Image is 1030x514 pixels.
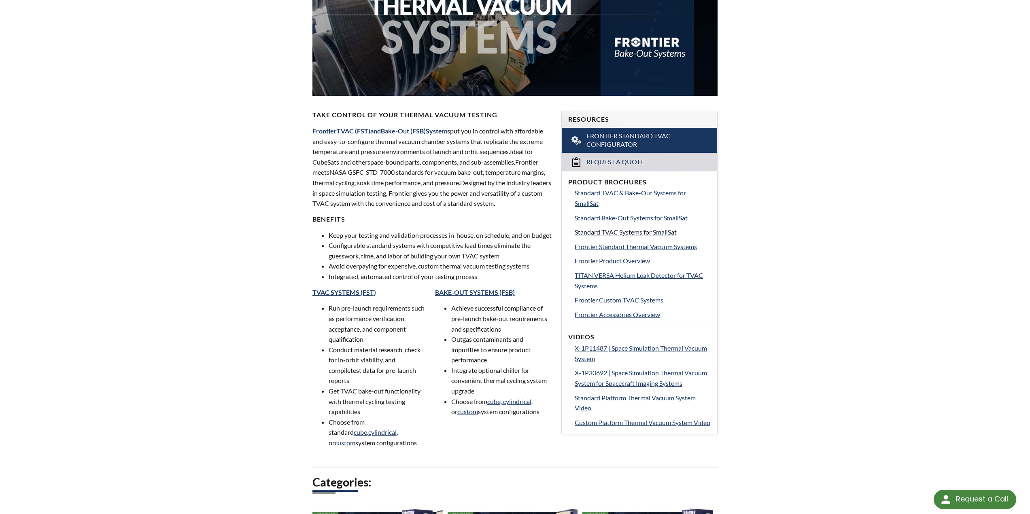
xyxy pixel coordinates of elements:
[312,126,552,209] p: put you in control with affordable and easy-to-configure thermal vacuum chamber systems that repl...
[381,127,426,135] a: Bake-Out (FSB)
[329,346,420,374] span: Conduct material research, check for in-orbit viability, and compile
[575,295,711,305] a: Frontier Custom TVAC Systems
[312,127,450,135] span: Frontier and Systems
[562,128,717,153] a: Frontier Standard TVAC Configurator
[575,214,688,222] span: Standard Bake-Out Systems for SmallSat
[368,428,397,436] a: cylindrical
[312,215,552,224] h4: BENEFITS
[575,271,703,290] span: TITAN VERSA Helium Leak Detector for TVAC Systems
[575,257,650,264] span: Frontier Product Overview
[586,132,695,149] span: Frontier Standard TVAC Configurator
[510,148,516,155] span: Id
[329,271,552,282] li: Integrated, automated control of your testing process
[575,344,707,362] span: X-1P11487 | Space Simulation Thermal Vacuum System
[575,343,711,364] a: X-1P11487 | Space Simulation Thermal Vacuum System
[575,270,711,291] a: TITAN VERSA Helium Leak Detector for TVAC Systems
[312,179,551,207] span: Designed by the industry leaders in space simulation testing, Frontier gives you the power and ve...
[568,178,711,186] h4: Product Brochures
[329,230,552,241] li: Keep your testing and validation processes in-house, on schedule, and on budget
[562,153,717,171] a: Request a Quote
[312,475,718,490] h2: Categories:
[312,168,545,186] span: NASA GSFC-STD-7000 standards for vacuum bake-out, temperature margins, thermal cycling, soak time...
[575,296,663,304] span: Frontier Custom TVAC Systems
[451,334,552,365] li: Outgas contaminants and impurities to ensure product performance
[337,127,370,135] a: TVAC (FST)
[575,394,696,412] span: Standard Platform Thermal Vacuum System Video
[568,333,711,341] h4: Videos
[329,417,429,448] li: Choose from standard , , or system configurations
[367,158,515,166] span: space-bound parts, components, and sub-assemblies,
[575,393,711,413] a: Standard Platform Thermal Vacuum System Video
[575,227,711,237] a: Standard TVAC Systems for SmallSat
[575,419,710,426] span: Custom Platform Thermal Vacuum System Video
[934,490,1016,509] div: Request a Call
[575,369,707,387] span: X-1P30692 | Space Simulation Thermal Vacuum System for Spacecraft Imaging Systems
[487,398,531,405] a: cube, cylindrical
[568,115,711,124] h4: Resources
[575,228,677,236] span: Standard TVAC Systems for SmallSat
[575,309,711,320] a: Frontier Accessories Overview
[939,493,952,506] img: round button
[451,303,552,334] li: Achieve successful compliance of pre-launch bake-out requirements and specifications
[354,428,367,436] a: cube
[312,137,543,166] span: xtreme temperature and pressure environments of launch and orbit sequences. eal for CubeSats and ...
[329,303,429,344] li: Run pre-launch requirements such as performance verification, acceptance, and component qualifica...
[575,213,711,223] a: Standard Bake-Out Systems for SmallSat
[451,365,552,396] li: Integrate optional chiller for convenient thermal cycling system upgrade
[575,243,697,250] span: Frontier Standard Thermal Vacuum Systems
[575,311,660,318] span: Frontier Accessories Overview
[335,439,355,446] a: custom
[575,417,711,428] a: Custom Platform Thermal Vacuum System Video
[329,366,416,385] span: test data for pre-launch reports
[575,368,711,388] a: X-1P30692 | Space Simulation Thermal Vacuum System for Spacecraft Imaging Systems
[451,396,552,417] li: Choose from , or system configurations
[575,189,686,207] span: Standard TVAC & Bake-Out Systems for SmallSat
[312,111,552,119] h4: Take Control of Your Thermal Vacuum Testing
[575,256,711,266] a: Frontier Product Overview
[457,408,478,415] a: custom
[575,188,711,208] a: Standard TVAC & Bake-Out Systems for SmallSat
[312,288,376,296] a: TVAC SYSTEMS (FST)
[329,240,552,261] li: Configurable standard systems with competitive lead times eliminate the guesswork, time, and labo...
[329,386,429,417] li: Get TVAC bake-out functionality with thermal cycling testing capabilities
[956,490,1008,508] div: Request a Call
[435,288,515,296] a: BAKE-OUT SYSTEMS (FSB)
[575,241,711,252] a: Frontier Standard Thermal Vacuum Systems
[329,261,552,271] li: Avoid overpaying for expensive, custom thermal vacuum testing systems
[586,158,644,166] span: Request a Quote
